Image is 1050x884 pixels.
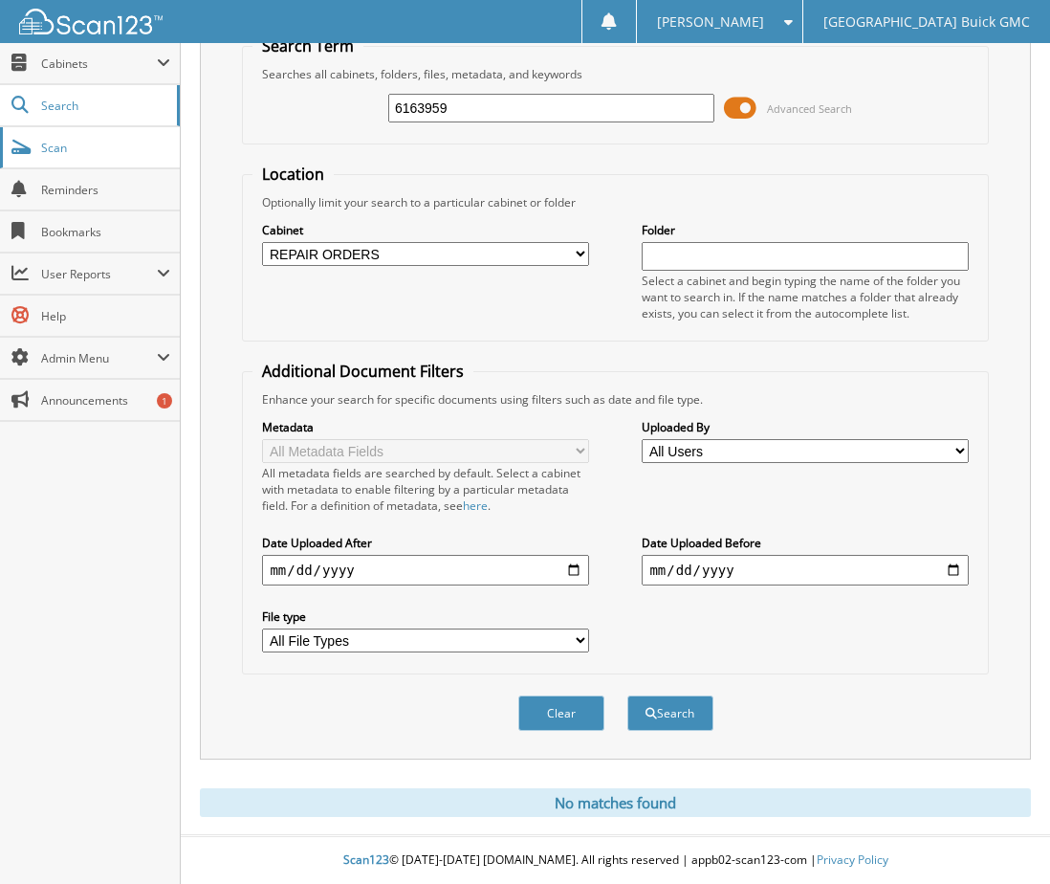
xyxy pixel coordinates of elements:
span: Scan123 [343,851,389,868]
label: Uploaded By [642,419,968,435]
span: [GEOGRAPHIC_DATA] Buick GMC [823,16,1030,28]
span: Help [41,308,170,324]
legend: Search Term [252,35,363,56]
span: Bookmarks [41,224,170,240]
span: [PERSON_NAME] [657,16,764,28]
label: Metadata [262,419,588,435]
span: Search [41,98,167,114]
div: No matches found [200,788,1031,817]
span: User Reports [41,266,157,282]
div: Optionally limit your search to a particular cabinet or folder [252,194,977,210]
div: Enhance your search for specific documents using filters such as date and file type. [252,391,977,408]
span: Admin Menu [41,350,157,366]
div: 1 [157,393,172,409]
span: Cabinets [41,55,157,72]
legend: Location [252,164,334,185]
label: Folder [642,222,968,238]
button: Clear [518,696,604,731]
label: Date Uploaded Before [642,535,968,551]
span: Announcements [41,392,170,409]
div: © [DATE]-[DATE] [DOMAIN_NAME]. All rights reserved | appb02-scan123-com | [181,837,1050,884]
input: start [262,555,588,586]
input: end [642,555,968,586]
label: Date Uploaded After [262,535,588,551]
div: Searches all cabinets, folders, files, metadata, and keywords [252,66,977,82]
img: scan123-logo-white.svg [19,9,163,34]
a: Privacy Policy [817,851,888,868]
a: here [463,497,488,514]
div: Select a cabinet and begin typing the name of the folder you want to search in. If the name match... [642,273,968,321]
legend: Additional Document Filters [252,361,473,382]
button: Search [627,696,713,731]
span: Scan [41,140,170,156]
span: Reminders [41,182,170,198]
div: All metadata fields are searched by default. Select a cabinet with metadata to enable filtering b... [262,465,588,514]
label: Cabinet [262,222,588,238]
label: File type [262,608,588,625]
span: Advanced Search [767,101,852,116]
